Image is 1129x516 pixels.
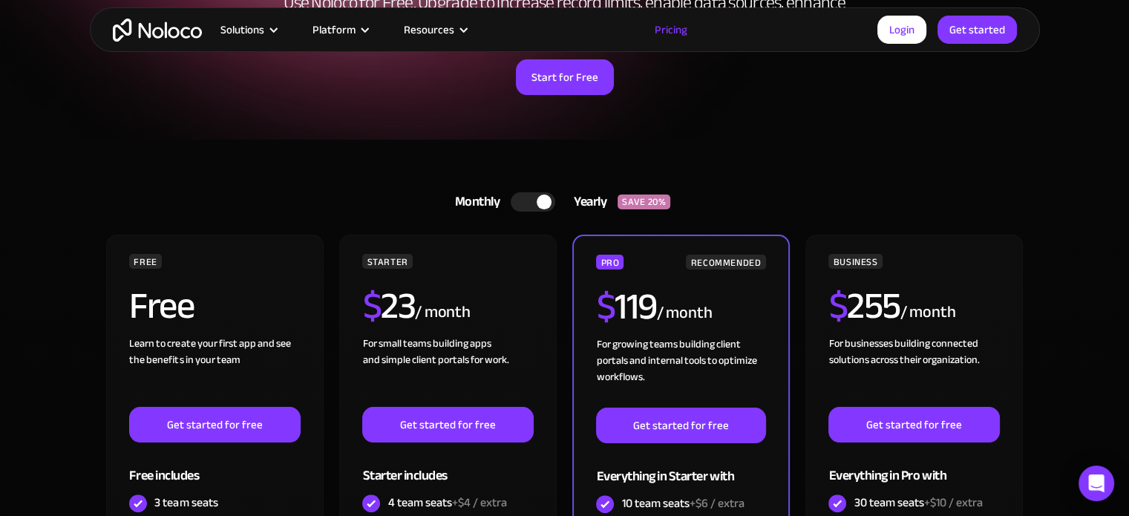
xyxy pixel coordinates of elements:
[596,255,624,270] div: PRO
[362,442,533,491] div: Starter includes
[362,336,533,407] div: For small teams building apps and simple client portals for work. ‍
[385,20,484,39] div: Resources
[387,494,506,511] div: 4 team seats
[415,301,471,324] div: / month
[828,271,847,341] span: $
[900,301,955,324] div: / month
[596,336,765,408] div: For growing teams building client portals and internal tools to optimize workflows.
[220,20,264,39] div: Solutions
[113,19,202,42] a: home
[202,20,294,39] div: Solutions
[129,336,300,407] div: Learn to create your first app and see the benefits in your team ‍
[451,491,506,514] span: +$4 / extra
[129,407,300,442] a: Get started for free
[689,492,744,515] span: +$6 / extra
[636,20,706,39] a: Pricing
[618,195,670,209] div: SAVE 20%
[828,254,882,269] div: BUSINESS
[555,191,618,213] div: Yearly
[404,20,454,39] div: Resources
[436,191,511,213] div: Monthly
[686,255,765,270] div: RECOMMENDED
[923,491,982,514] span: +$10 / extra
[877,16,926,44] a: Login
[596,408,765,443] a: Get started for free
[828,287,900,324] h2: 255
[129,287,194,324] h2: Free
[516,59,614,95] a: Start for Free
[129,442,300,491] div: Free includes
[362,287,415,324] h2: 23
[596,272,615,342] span: $
[937,16,1017,44] a: Get started
[312,20,356,39] div: Platform
[596,443,765,491] div: Everything in Starter with
[1079,466,1114,501] div: Open Intercom Messenger
[362,271,381,341] span: $
[656,301,712,325] div: / month
[154,494,217,511] div: 3 team seats
[854,494,982,511] div: 30 team seats
[362,407,533,442] a: Get started for free
[129,254,162,269] div: FREE
[828,407,999,442] a: Get started for free
[294,20,385,39] div: Platform
[828,442,999,491] div: Everything in Pro with
[362,254,412,269] div: STARTER
[621,495,744,512] div: 10 team seats
[596,288,656,325] h2: 119
[828,336,999,407] div: For businesses building connected solutions across their organization. ‍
